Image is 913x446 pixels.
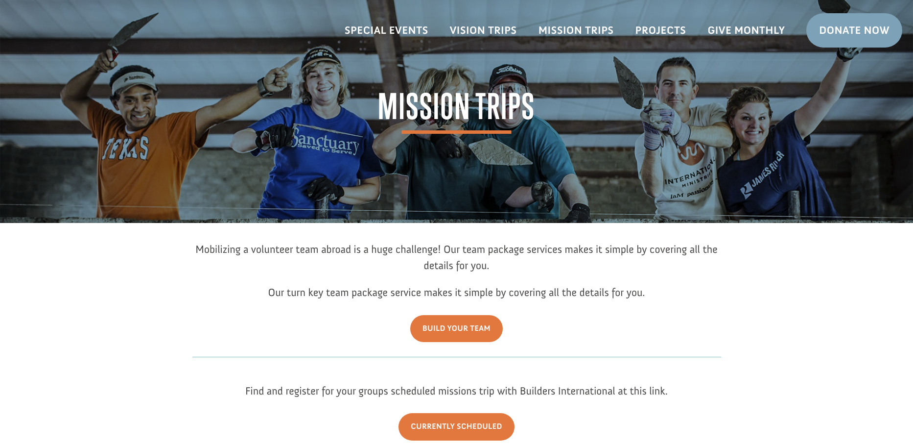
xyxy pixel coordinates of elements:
[398,413,515,440] a: Currently Scheduled
[528,16,625,45] a: Mission Trips
[378,89,535,134] span: Mission Trips
[334,16,439,45] a: Special Events
[439,16,528,45] a: Vision Trips
[195,243,718,272] span: Mobilizing a volunteer team abroad is a huge challenge! Our team package services makes it simple...
[697,16,796,45] a: Give Monthly
[806,13,902,48] a: Donate Now
[625,16,697,45] a: Projects
[268,286,645,299] span: Our turn key team package service makes it simple by covering all the details for you.
[410,315,503,342] a: Build Your Team
[245,384,668,397] span: Find and register for your groups scheduled missions trip with Builders International at this link.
